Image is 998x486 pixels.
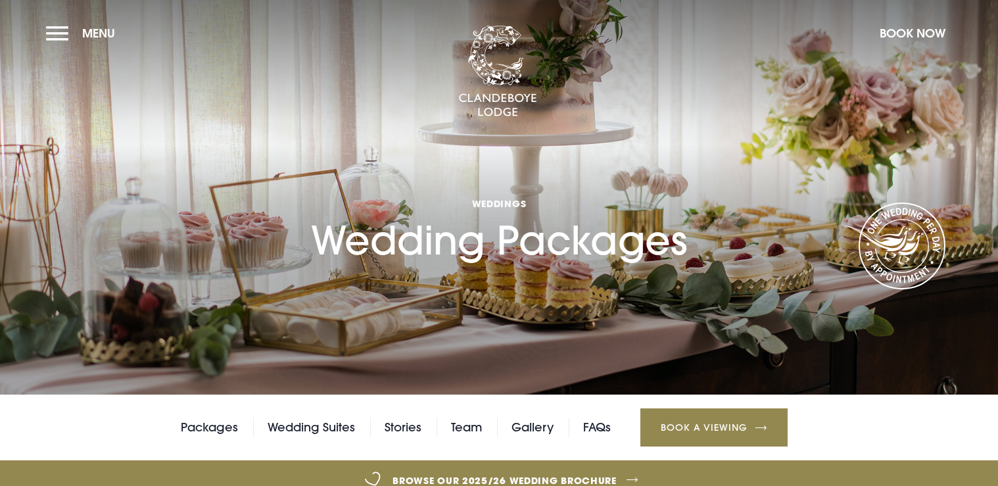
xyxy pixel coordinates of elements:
a: Packages [181,418,238,437]
a: Book a Viewing [640,408,788,447]
button: Menu [46,19,122,47]
img: Clandeboye Lodge [458,26,537,118]
h1: Wedding Packages [311,137,687,264]
span: Weddings [311,197,687,210]
a: Stories [385,418,421,437]
a: FAQs [583,418,611,437]
button: Book Now [873,19,952,47]
a: Team [451,418,482,437]
span: Menu [82,26,115,41]
a: Gallery [511,418,554,437]
a: Wedding Suites [268,418,355,437]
